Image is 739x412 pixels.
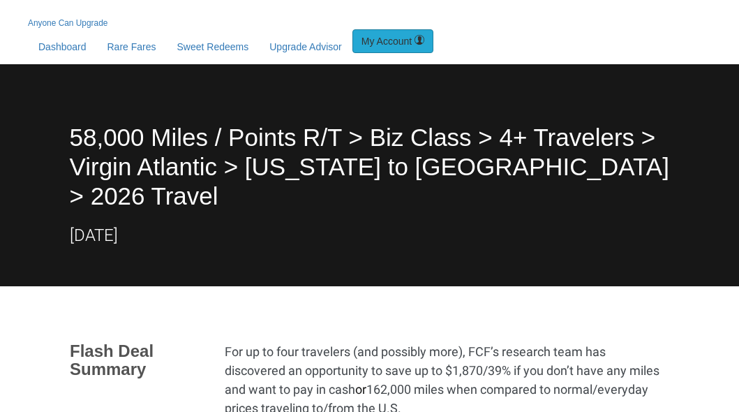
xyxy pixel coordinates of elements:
[167,29,260,64] a: Sweet Redeems
[259,29,352,64] a: Upgrade Advisor
[28,18,107,28] small: Anyone Can Upgrade
[70,226,118,245] time: [DATE]
[28,1,165,15] img: First Class Flyer
[70,123,670,211] h2: 58,000 Miles / Points R/T > Biz Class > 4+ Travelers > Virgin Atlantic > [US_STATE] to [GEOGRAPHI...
[355,382,366,397] strong: or
[97,29,167,64] a: Rare Fares
[361,36,412,47] span: My Account
[621,370,725,405] iframe: Opens a widget where you can find more information
[28,29,97,64] a: Dashboard
[352,29,433,53] button: My Account
[70,342,204,379] h3: Flash Deal Summary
